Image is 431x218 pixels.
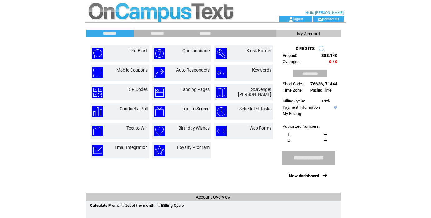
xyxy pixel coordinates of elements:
[283,82,303,86] span: Short Code:
[92,106,103,117] img: conduct-a-poll.png
[92,87,103,98] img: qr-codes.png
[305,11,344,15] span: Hello [PERSON_NAME]
[310,82,338,86] span: 76626, 71444
[296,46,315,51] span: CREDITS
[126,126,148,131] a: Text to Win
[283,99,305,103] span: Billing Cycle:
[283,111,301,116] a: My Pricing
[92,67,103,78] img: mobile-coupons.png
[154,106,165,117] img: text-to-screen.png
[283,88,303,92] span: Time Zone:
[297,31,320,36] span: My Account
[238,87,271,97] a: Scavenger [PERSON_NAME]
[216,87,227,98] img: scavenger-hunt.png
[121,203,154,208] label: 1st of the month
[196,195,231,200] span: Account Overview
[177,145,210,150] a: Loyalty Program
[154,67,165,78] img: auto-responders.png
[239,106,271,111] a: Scheduled Tasks
[287,132,290,136] span: 1.
[121,203,125,207] input: 1st of the month
[216,106,227,117] img: scheduled-tasks.png
[283,53,297,58] span: Prepaid:
[333,106,337,109] img: help.gif
[321,99,330,103] span: 13th
[157,203,184,208] label: Billing Cycle
[181,87,210,92] a: Landing Pages
[318,17,323,22] img: contact_us_icon.gif
[154,126,165,136] img: birthday-wishes.png
[329,59,338,64] span: 0 / 0
[323,17,339,21] a: contact us
[250,126,271,131] a: Web Forms
[246,48,271,53] a: Kiosk Builder
[182,48,210,53] a: Questionnaire
[283,124,320,129] span: Authorized Numbers:
[178,126,210,131] a: Birthday Wishes
[287,138,290,143] span: 2.
[216,67,227,78] img: keywords.png
[176,67,210,72] a: Auto Responders
[154,145,165,156] img: loyalty-program.png
[116,67,148,72] a: Mobile Coupons
[92,145,103,156] img: email-integration.png
[283,105,320,110] a: Payment Information
[216,126,227,136] img: web-forms.png
[129,87,148,92] a: QR Codes
[283,59,300,64] span: Overages:
[289,173,319,178] a: New dashboard
[157,203,161,207] input: Billing Cycle
[115,145,148,150] a: Email Integration
[92,48,103,59] img: text-blast.png
[92,126,103,136] img: text-to-win.png
[293,17,303,21] a: logout
[129,48,148,53] a: Text Blast
[310,88,332,92] span: Pacific Time
[216,48,227,59] img: kiosk-builder.png
[252,67,271,72] a: Keywords
[90,203,119,208] span: Calculate From:
[154,48,165,59] img: questionnaire.png
[154,87,165,98] img: landing-pages.png
[182,106,210,111] a: Text To Screen
[120,106,148,111] a: Conduct a Poll
[289,17,293,22] img: account_icon.gif
[321,53,338,58] span: 308,140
